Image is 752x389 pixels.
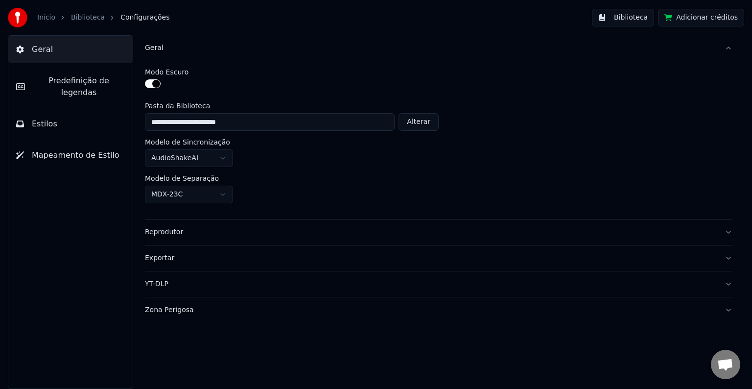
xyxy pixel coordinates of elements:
[8,8,27,27] img: youka
[145,69,188,75] label: Modo Escuro
[145,61,732,219] div: Geral
[399,113,439,131] button: Alterar
[145,139,230,146] label: Modelo de Sincronização
[71,13,105,23] a: Biblioteca
[145,271,732,297] button: YT-DLP
[145,245,732,271] button: Exportar
[37,13,55,23] a: Início
[711,350,740,379] div: Bate-papo aberto
[145,279,717,289] div: YT-DLP
[145,43,717,53] div: Geral
[8,142,133,169] button: Mapeamento de Estilo
[33,75,125,98] span: Predefinição de legendas
[145,102,439,109] label: Pasta da Biblioteca
[145,175,219,182] label: Modelo de Separação
[32,118,57,130] span: Estilos
[145,253,717,263] div: Exportar
[145,305,717,315] div: Zona Perigosa
[32,44,53,55] span: Geral
[32,149,119,161] span: Mapeamento de Estilo
[37,13,169,23] nav: breadcrumb
[592,9,654,26] button: Biblioteca
[145,35,732,61] button: Geral
[145,227,717,237] div: Reprodutor
[8,67,133,106] button: Predefinição de legendas
[145,219,732,245] button: Reprodutor
[145,297,732,323] button: Zona Perigosa
[8,110,133,138] button: Estilos
[8,36,133,63] button: Geral
[658,9,744,26] button: Adicionar créditos
[120,13,169,23] span: Configurações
